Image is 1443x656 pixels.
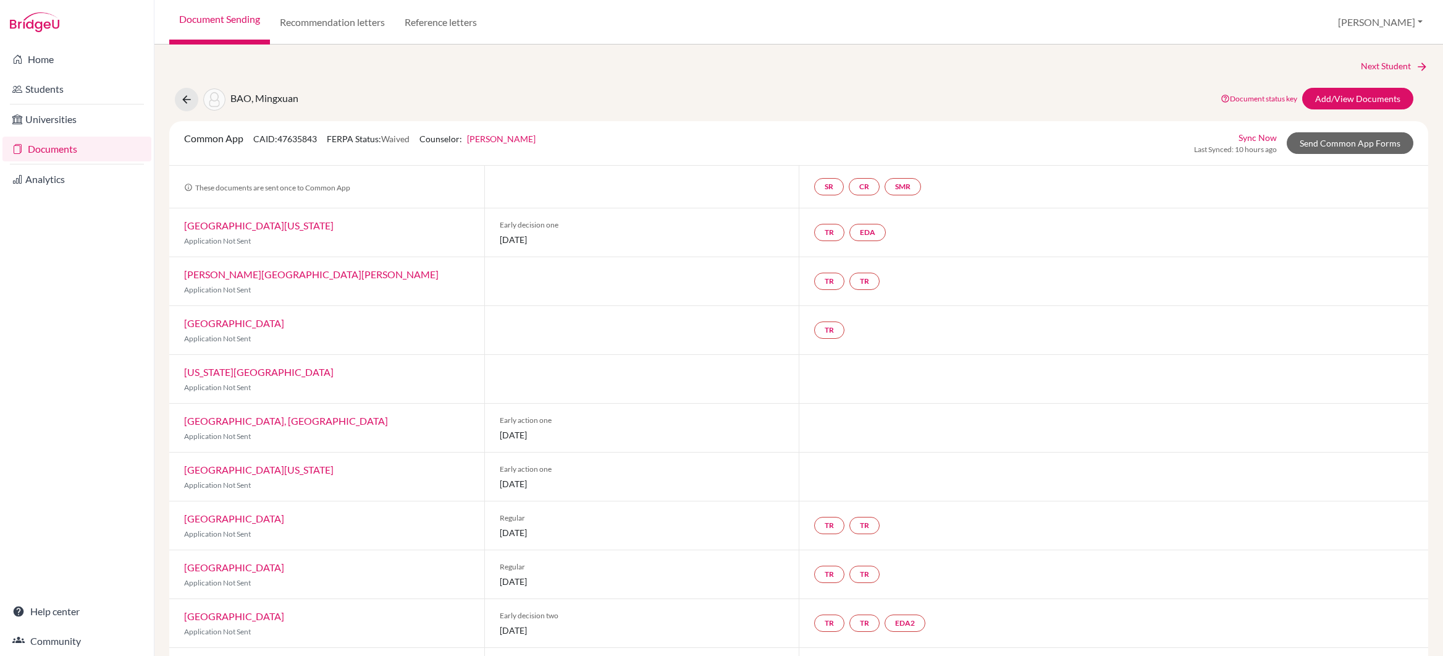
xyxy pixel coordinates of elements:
[2,77,151,101] a: Students
[184,132,243,144] span: Common App
[2,599,151,624] a: Help center
[500,415,785,426] span: Early action one
[184,561,284,573] a: [GEOGRAPHIC_DATA]
[849,517,880,534] a: TR
[814,273,844,290] a: TR
[500,575,785,588] span: [DATE]
[327,134,410,144] span: FERPA Status:
[500,610,785,621] span: Early decision two
[184,383,251,392] span: Application Not Sent
[2,629,151,654] a: Community
[500,477,785,490] span: [DATE]
[885,178,921,195] a: SMR
[184,480,251,490] span: Application Not Sent
[184,317,284,329] a: [GEOGRAPHIC_DATA]
[849,178,880,195] a: CR
[184,432,251,441] span: Application Not Sent
[184,627,251,636] span: Application Not Sent
[814,224,844,241] a: TR
[814,566,844,583] a: TR
[467,134,536,144] a: [PERSON_NAME]
[184,464,334,475] a: [GEOGRAPHIC_DATA][US_STATE]
[2,167,151,192] a: Analytics
[230,92,298,104] span: BAO, Mingxuan
[814,517,844,534] a: TR
[849,566,880,583] a: TR
[184,529,251,539] span: Application Not Sent
[849,615,880,632] a: TR
[1287,132,1413,154] a: Send Common App Forms
[500,219,785,231] span: Early decision one
[381,134,410,144] span: Waived
[184,578,251,587] span: Application Not Sent
[814,615,844,632] a: TR
[419,134,536,144] span: Counselor:
[1194,144,1277,155] span: Last Synced: 10 hours ago
[1302,88,1413,109] a: Add/View Documents
[184,334,251,343] span: Application Not Sent
[184,183,350,192] span: These documents are sent once to Common App
[500,526,785,539] span: [DATE]
[184,219,334,231] a: [GEOGRAPHIC_DATA][US_STATE]
[184,366,334,378] a: [US_STATE][GEOGRAPHIC_DATA]
[1221,94,1297,103] a: Document status key
[1361,59,1428,73] a: Next Student
[184,285,251,294] span: Application Not Sent
[814,178,844,195] a: SR
[184,268,439,280] a: [PERSON_NAME][GEOGRAPHIC_DATA][PERSON_NAME]
[500,624,785,637] span: [DATE]
[500,233,785,246] span: [DATE]
[500,561,785,573] span: Regular
[1239,131,1277,144] a: Sync Now
[814,322,844,339] a: TR
[184,236,251,245] span: Application Not Sent
[500,464,785,475] span: Early action one
[184,415,388,427] a: [GEOGRAPHIC_DATA], [GEOGRAPHIC_DATA]
[849,273,880,290] a: TR
[500,428,785,441] span: [DATE]
[253,134,317,144] span: CAID: 47635843
[184,513,284,524] a: [GEOGRAPHIC_DATA]
[1332,11,1428,34] button: [PERSON_NAME]
[885,615,925,632] a: EDA2
[849,224,886,241] a: EDA
[2,137,151,161] a: Documents
[2,107,151,132] a: Universities
[500,513,785,524] span: Regular
[10,12,59,32] img: Bridge-U
[184,610,284,622] a: [GEOGRAPHIC_DATA]
[2,47,151,72] a: Home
